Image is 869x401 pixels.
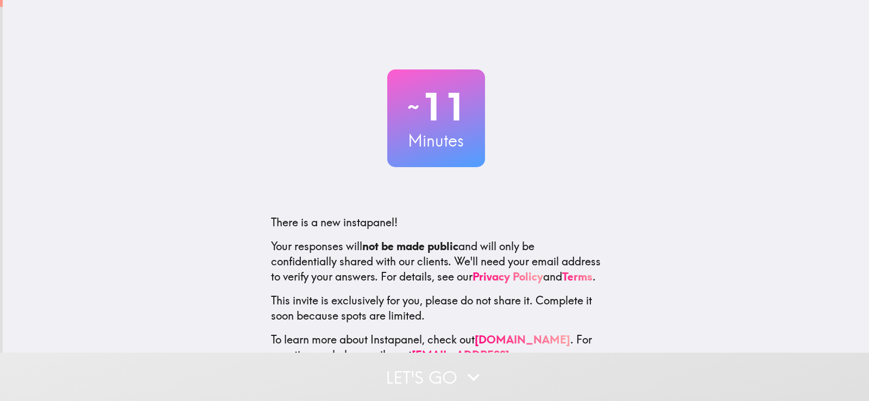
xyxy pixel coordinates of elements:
p: Your responses will and will only be confidentially shared with our clients. We'll need your emai... [271,239,601,284]
h3: Minutes [387,129,485,152]
a: Terms [562,270,593,283]
span: There is a new instapanel! [271,215,398,229]
p: This invite is exclusively for you, please do not share it. Complete it soon because spots are li... [271,293,601,323]
h2: 11 [387,85,485,129]
a: Privacy Policy [473,270,543,283]
span: ~ [406,91,421,123]
b: not be made public [362,239,458,253]
p: To learn more about Instapanel, check out . For questions or help, email us at . [271,332,601,378]
a: [DOMAIN_NAME] [475,333,570,346]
